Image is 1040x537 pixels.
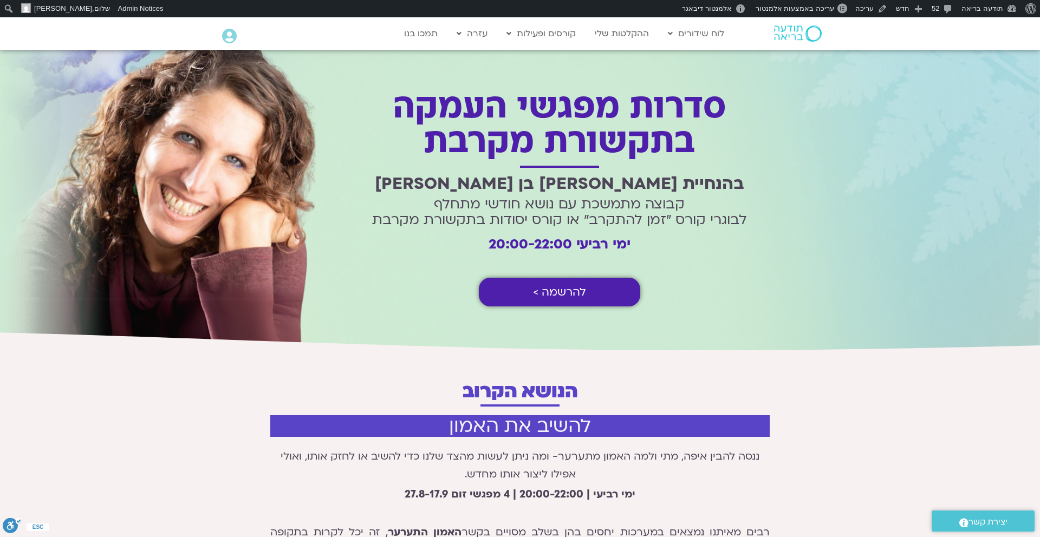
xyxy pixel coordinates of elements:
a: לוח שידורים [662,23,730,44]
strong: ימי רביעי 20:00-22:00 [489,235,630,253]
h2: בהנחיית [PERSON_NAME] בן [PERSON_NAME] [367,174,752,193]
span: [PERSON_NAME] [34,4,92,12]
img: תודעה בריאה [774,25,822,42]
strong: ימי רביעי | 20:00-22:00 | 4 מפגשי זום 27.8-17.9 [405,487,635,501]
a: ההקלטות שלי [589,23,654,44]
a: יצירת קשר [932,510,1035,532]
span: יצירת קשר [968,515,1007,529]
a: תמכו בנו [399,23,443,44]
span: עריכה באמצעות אלמנטור [756,4,834,12]
h2: הנושא הקרוב [238,382,802,401]
span: להרשמה > [533,286,586,298]
h2: קבוצה מתמשכת עם נושא חודשי מתחלף לבוגרי קורס ״זמן להתקרב״ או קורס יסודות בתקשורת מקרבת [367,197,752,228]
p: ננסה להבין איפה, מתי ולמה האמון מתערער- ומה ניתן לעשות מהצד שלנו כדי להשיב או לחזק אותו, ואולי אפ... [270,448,770,483]
a: קורסים ופעילות [501,23,581,44]
a: עזרה [451,23,493,44]
a: להרשמה > [479,278,640,306]
h2: להשיב את האמון [270,415,770,437]
h1: סדרות מפגשי העמקה בתקשורת מקרבת [367,90,752,159]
